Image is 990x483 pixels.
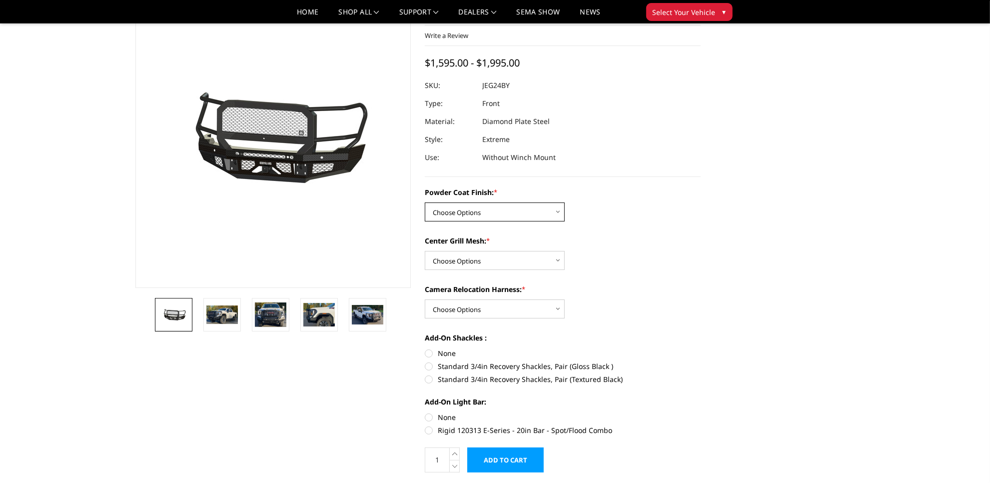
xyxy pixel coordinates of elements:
[516,8,560,23] a: SEMA Show
[425,235,701,246] label: Center Grill Mesh:
[723,6,726,17] span: ▾
[425,187,701,197] label: Powder Coat Finish:
[482,130,510,148] dd: Extreme
[580,8,600,23] a: News
[303,303,335,326] img: 2024-2025 GMC 2500-3500 - FT Series - Extreme Front Bumper
[646,3,733,21] button: Select Your Vehicle
[425,76,475,94] dt: SKU:
[940,435,990,483] iframe: Chat Widget
[425,412,701,422] label: None
[352,305,383,324] img: 2024-2025 GMC 2500-3500 - FT Series - Extreme Front Bumper
[425,332,701,343] label: Add-On Shackles :
[425,56,520,69] span: $1,595.00 - $1,995.00
[482,148,556,166] dd: Without Winch Mount
[425,130,475,148] dt: Style:
[467,447,544,472] input: Add to Cart
[653,7,716,17] span: Select Your Vehicle
[482,76,510,94] dd: JEG24BY
[482,112,550,130] dd: Diamond Plate Steel
[297,8,318,23] a: Home
[425,31,468,40] a: Write a Review
[206,305,238,324] img: 2024-2025 GMC 2500-3500 - FT Series - Extreme Front Bumper
[425,148,475,166] dt: Use:
[425,425,701,435] label: Rigid 120313 E-Series - 20in Bar - Spot/Flood Combo
[425,374,701,384] label: Standard 3/4in Recovery Shackles, Pair (Textured Black)
[425,112,475,130] dt: Material:
[425,94,475,112] dt: Type:
[482,94,500,112] dd: Front
[425,284,701,294] label: Camera Relocation Harness:
[425,361,701,371] label: Standard 3/4in Recovery Shackles, Pair (Gloss Black )
[158,307,189,322] img: 2024-2025 GMC 2500-3500 - FT Series - Extreme Front Bumper
[399,8,439,23] a: Support
[425,396,701,407] label: Add-On Light Bar:
[425,348,701,358] label: None
[459,8,497,23] a: Dealers
[339,8,379,23] a: shop all
[255,302,286,327] img: 2024-2025 GMC 2500-3500 - FT Series - Extreme Front Bumper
